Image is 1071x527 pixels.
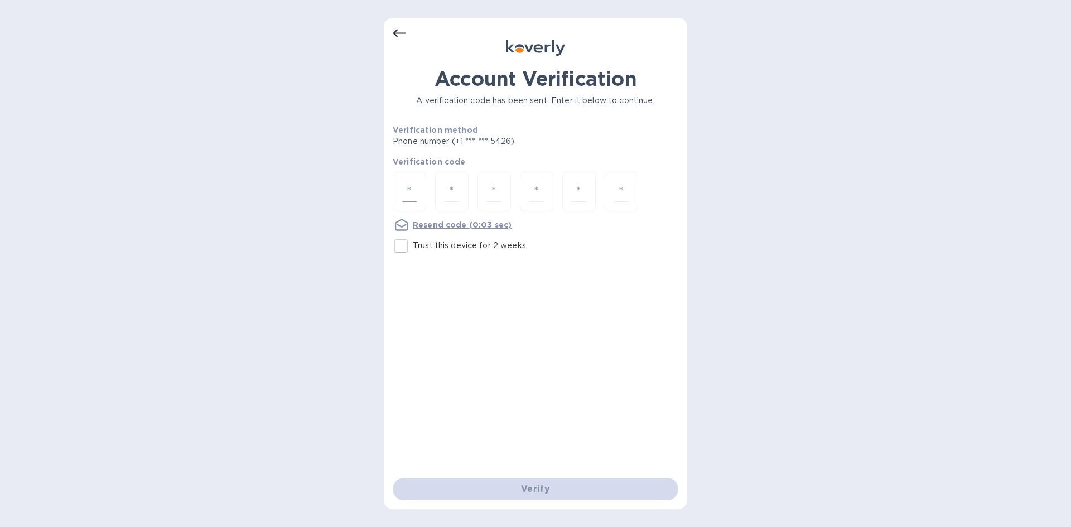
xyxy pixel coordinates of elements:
b: Verification method [393,125,478,134]
h1: Account Verification [393,67,678,90]
p: Trust this device for 2 weeks [413,240,526,252]
u: Resend code (0:03 sec) [413,220,512,229]
p: Phone number (+1 *** *** 5426) [393,136,600,147]
p: A verification code has been sent. Enter it below to continue. [393,95,678,107]
p: Verification code [393,156,678,167]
